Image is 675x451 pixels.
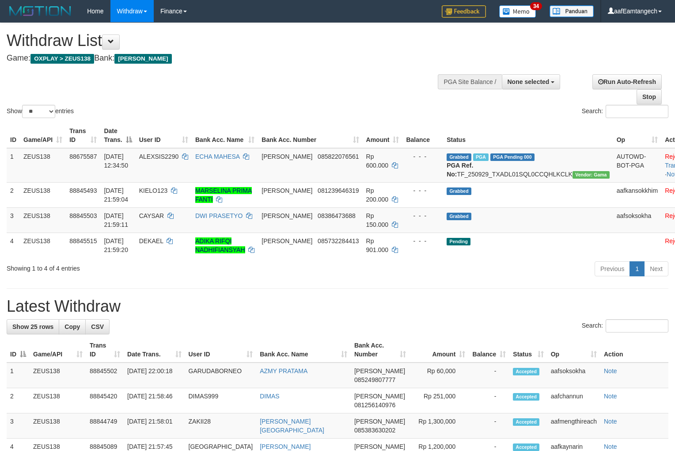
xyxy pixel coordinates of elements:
[85,319,110,334] a: CSV
[20,233,66,258] td: ZEUS138
[262,212,312,219] span: [PERSON_NAME]
[406,211,440,220] div: - - -
[592,74,662,89] a: Run Auto-Refresh
[318,237,359,245] span: Copy 085732284413 to clipboard
[64,323,80,330] span: Copy
[30,413,86,439] td: ZEUS138
[185,388,257,413] td: DIMAS999
[547,363,600,388] td: aafsoksokha
[410,413,469,439] td: Rp 1,300,000
[354,367,405,375] span: [PERSON_NAME]
[7,298,668,315] h1: Latest Withdraw
[582,319,668,333] label: Search:
[629,261,645,276] a: 1
[139,212,164,219] span: CAYSAR
[613,148,661,183] td: AUTOWD-BOT-PGA
[69,237,97,245] span: 88845515
[550,5,594,17] img: panduan.png
[139,187,168,194] span: KIELO123
[7,4,74,18] img: MOTION_logo.png
[644,261,668,276] a: Next
[354,427,395,434] span: Copy 085383630202 to clipboard
[20,182,66,207] td: ZEUS138
[410,388,469,413] td: Rp 251,000
[406,186,440,195] div: - - -
[185,363,257,388] td: GARUDABORNEO
[7,182,20,207] td: 2
[354,393,405,400] span: [PERSON_NAME]
[7,260,275,273] div: Showing 1 to 4 of 4 entries
[195,212,243,219] a: DWI PRASETYO
[7,123,20,148] th: ID
[469,413,509,439] td: -
[20,207,66,233] td: ZEUS138
[469,363,509,388] td: -
[124,388,185,413] td: [DATE] 21:58:46
[406,152,440,161] div: - - -
[262,237,312,245] span: [PERSON_NAME]
[69,153,97,160] span: 88675587
[100,123,135,148] th: Date Trans.: activate to sort column descending
[91,323,104,330] span: CSV
[530,2,542,10] span: 34
[104,153,128,169] span: [DATE] 12:34:50
[442,5,486,18] img: Feedback.jpg
[59,319,86,334] a: Copy
[7,388,30,413] td: 2
[7,413,30,439] td: 3
[613,207,661,233] td: aafsoksokha
[351,337,410,363] th: Bank Acc. Number: activate to sort column ascending
[260,418,324,434] a: [PERSON_NAME][GEOGRAPHIC_DATA]
[447,153,471,161] span: Grabbed
[582,105,668,118] label: Search:
[69,187,97,194] span: 88845493
[606,319,668,333] input: Search:
[318,187,359,194] span: Copy 081239646319 to clipboard
[66,123,100,148] th: Trans ID: activate to sort column ascending
[195,153,239,160] a: ECHA MAHESA
[613,123,661,148] th: Op: activate to sort column ascending
[318,212,356,219] span: Copy 08386473688 to clipboard
[22,105,55,118] select: Showentries
[124,363,185,388] td: [DATE] 22:00:18
[69,212,97,219] span: 88845503
[7,233,20,258] td: 4
[595,261,630,276] a: Previous
[7,148,20,183] td: 1
[604,418,617,425] a: Note
[410,363,469,388] td: Rp 60,000
[513,418,539,426] span: Accepted
[354,401,395,409] span: Copy 081256140976 to clipboard
[185,337,257,363] th: User ID: activate to sort column ascending
[513,393,539,401] span: Accepted
[513,368,539,375] span: Accepted
[443,148,613,183] td: TF_250929_TXADL01SQL0CCQHLKCLK
[366,212,389,228] span: Rp 150.000
[499,5,536,18] img: Button%20Memo.svg
[256,337,351,363] th: Bank Acc. Name: activate to sort column ascending
[637,89,662,104] a: Stop
[7,319,59,334] a: Show 25 rows
[124,337,185,363] th: Date Trans.: activate to sort column ascending
[447,187,471,195] span: Grabbed
[402,123,443,148] th: Balance
[258,123,362,148] th: Bank Acc. Number: activate to sort column ascending
[547,388,600,413] td: aafchannun
[606,105,668,118] input: Search:
[613,182,661,207] td: aafkansokkhim
[114,54,171,64] span: [PERSON_NAME]
[30,363,86,388] td: ZEUS138
[363,123,403,148] th: Amount: activate to sort column ascending
[260,393,279,400] a: DIMAS
[604,367,617,375] a: Note
[473,153,489,161] span: Marked by aafpengsreynich
[490,153,535,161] span: PGA Pending
[443,123,613,148] th: Status
[469,388,509,413] td: -
[447,238,470,245] span: Pending
[502,74,561,89] button: None selected
[262,187,312,194] span: [PERSON_NAME]
[104,187,128,203] span: [DATE] 21:59:04
[447,162,473,178] b: PGA Ref. No:
[124,413,185,439] td: [DATE] 21:58:01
